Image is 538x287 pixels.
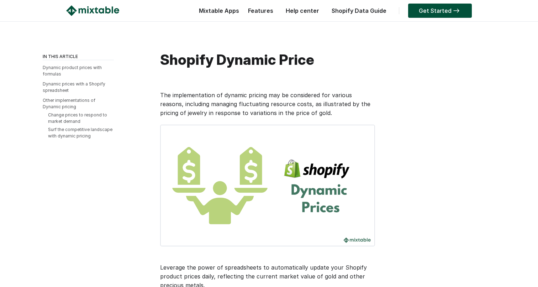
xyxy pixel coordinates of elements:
a: Get Started [408,4,472,18]
h1: Shopify Dynamic Price [160,50,374,69]
div: IN THIS ARTICLE [43,53,114,60]
a: Help center [282,7,323,14]
a: Features [244,7,277,14]
img: arrow-right.svg [452,9,461,13]
p: The implementation of dynamic pricing may be considered for various reasons, including managing f... [160,91,374,118]
div: Mixtable Apps [195,5,239,20]
a: Shopify Data Guide [328,7,390,14]
a: Dynamic product prices with formulas [43,65,102,77]
a: Surf the competitive landscape with dynamic pricing [48,127,112,139]
a: Dynamic prices with a Shopify spreadsheet [43,81,105,93]
a: Other implementations of Dynamic pricing [43,98,95,109]
img: Mixtable logo [66,5,119,16]
a: Change prices to respond to market demand [48,112,107,124]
